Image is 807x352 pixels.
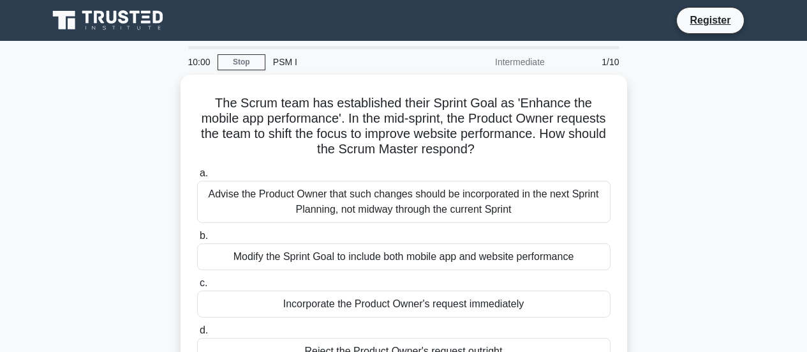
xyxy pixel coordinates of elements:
a: Register [682,12,738,28]
div: 1/10 [552,49,627,75]
span: d. [200,325,208,335]
span: c. [200,277,207,288]
span: a. [200,167,208,178]
a: Stop [218,54,265,70]
div: Advise the Product Owner that such changes should be incorporated in the next Sprint Planning, no... [197,181,611,223]
h5: The Scrum team has established their Sprint Goal as 'Enhance the mobile app performance'. In the ... [196,95,612,158]
span: b. [200,230,208,241]
div: Intermediate [441,49,552,75]
div: Incorporate the Product Owner's request immediately [197,291,611,318]
div: Modify the Sprint Goal to include both mobile app and website performance [197,243,611,270]
div: 10:00 [181,49,218,75]
div: PSM I [265,49,441,75]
